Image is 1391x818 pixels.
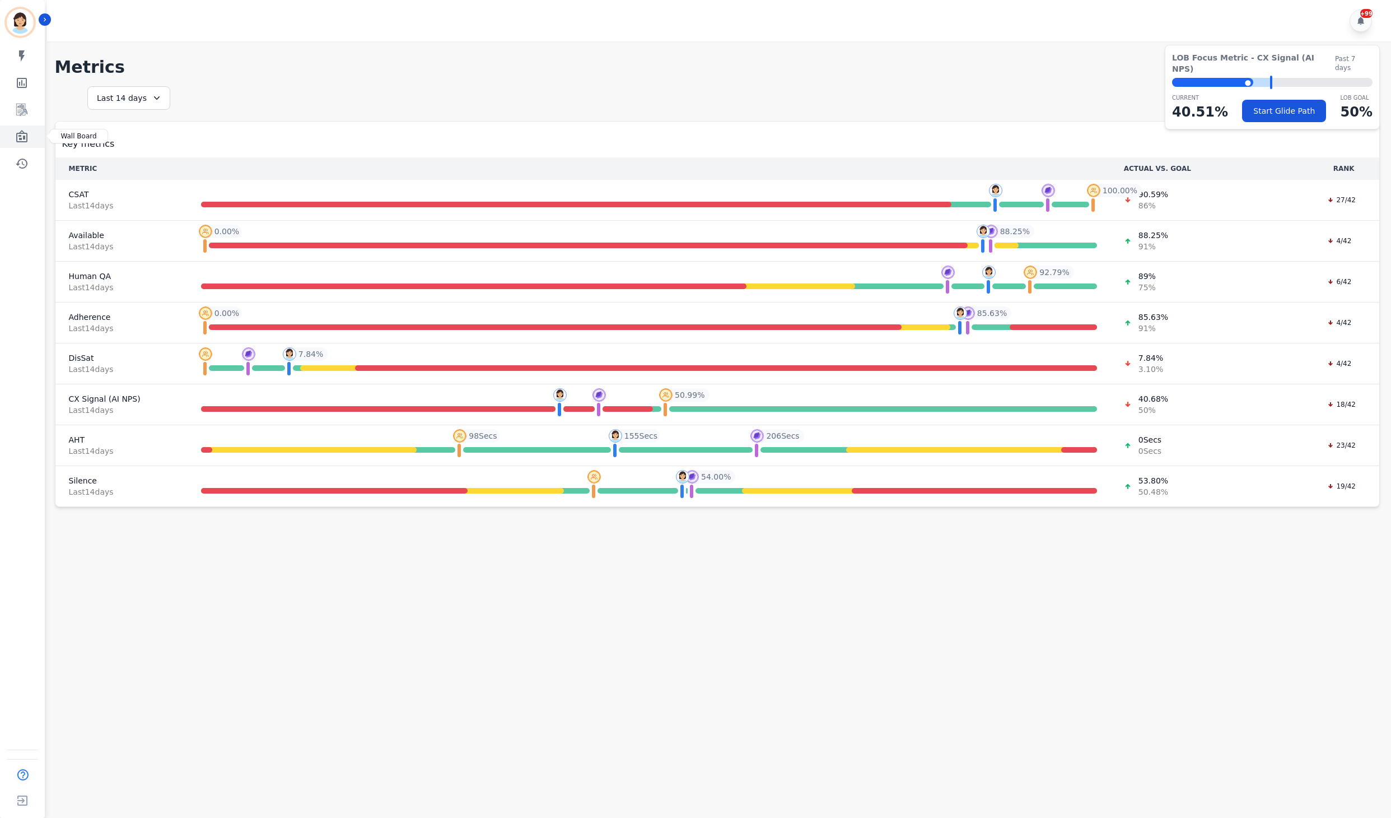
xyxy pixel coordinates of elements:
[55,157,188,180] th: METRIC
[69,312,174,323] span: Adherence
[1138,230,1168,241] span: 88.25 %
[1322,440,1361,451] div: 23/42
[69,475,174,486] span: Silence
[1103,185,1137,196] span: 100.00 %
[69,200,174,211] span: Last 14 day s
[1042,184,1055,197] img: profile-pic
[1138,486,1168,498] span: 50.48 %
[659,388,673,402] img: profile-pic
[676,470,689,484] img: profile-pic
[214,308,239,319] span: 0.00 %
[87,86,170,110] div: Last 14 days
[283,347,296,361] img: profile-pic
[982,266,996,279] img: profile-pic
[701,471,731,482] span: 54.00 %
[587,470,601,484] img: profile-pic
[214,226,239,237] span: 0.00 %
[69,445,174,457] span: Last 14 day s
[55,57,1380,77] h1: Metrics
[961,306,975,320] img: profile-pic
[69,405,174,416] span: Last 14 day s
[1110,157,1309,180] th: ACTUAL VS. GOAL
[1335,54,1373,72] span: Past 7 days
[1341,102,1373,122] p: 50 %
[69,434,174,445] span: AHT
[69,230,174,241] span: Available
[199,225,212,238] img: profile-pic
[1341,94,1373,102] p: LOB Goal
[685,470,699,484] img: profile-pic
[199,306,212,320] img: profile-pic
[69,486,174,498] span: Last 14 day s
[675,389,704,401] span: 50.99 %
[69,393,174,405] span: CX Signal (AI NPS)
[1322,317,1357,328] div: 4/42
[1000,226,1030,237] span: 88.25 %
[7,9,34,36] img: Bordered avatar
[1360,9,1373,18] div: +99
[69,241,174,252] span: Last 14 day s
[1138,364,1163,375] span: 3.10 %
[1138,445,1161,457] span: 0 Secs
[69,323,174,334] span: Last 14 day s
[469,430,497,441] span: 98 Secs
[1138,312,1168,323] span: 85.63 %
[1322,481,1361,492] div: 19/42
[941,266,955,279] img: profile-pic
[1322,399,1361,410] div: 18/42
[766,430,799,441] span: 206 Secs
[1138,405,1168,416] span: 50 %
[69,352,174,364] span: DisSat
[977,308,1007,319] span: 85.63 %
[624,430,657,441] span: 155 Secs
[1138,282,1156,293] span: 75 %
[553,388,567,402] img: profile-pic
[977,225,990,238] img: profile-pic
[69,364,174,375] span: Last 14 day s
[1138,393,1168,405] span: 40.68 %
[1138,200,1168,211] span: 86 %
[69,282,174,293] span: Last 14 day s
[1024,266,1037,279] img: profile-pic
[1172,94,1228,102] p: CURRENT
[1322,276,1357,287] div: 6/42
[1172,52,1335,75] span: LOB Focus Metric - CX Signal (AI NPS)
[242,347,255,361] img: profile-pic
[1138,323,1168,334] span: 91 %
[954,306,967,320] img: profile-pic
[1172,78,1253,87] div: ⬤
[1138,189,1168,200] span: 90.59 %
[989,184,1002,197] img: profile-pic
[1322,235,1357,247] div: 4/42
[1138,475,1168,486] span: 53.80 %
[298,348,323,360] span: 7.84 %
[1039,267,1069,278] span: 92.79 %
[750,429,764,443] img: profile-pic
[1138,271,1156,282] span: 89 %
[1138,434,1161,445] span: 0 Secs
[609,429,622,443] img: profile-pic
[199,347,212,361] img: profile-pic
[1322,358,1357,369] div: 4/42
[1172,102,1228,122] p: 40.51 %
[1308,157,1379,180] th: RANK
[1138,241,1168,252] span: 91 %
[984,225,998,238] img: profile-pic
[69,271,174,282] span: Human QA
[1138,352,1163,364] span: 7.84 %
[453,429,466,443] img: profile-pic
[1242,100,1326,122] button: Start Glide Path
[1322,194,1361,206] div: 27/42
[62,137,115,151] span: Key metrics
[1087,184,1100,197] img: profile-pic
[592,388,606,402] img: profile-pic
[69,189,174,200] span: CSAT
